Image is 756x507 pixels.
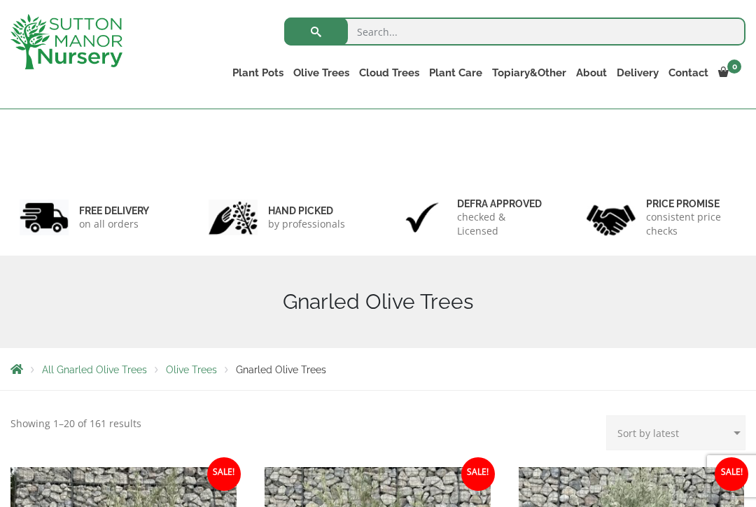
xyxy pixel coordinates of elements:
[487,63,571,83] a: Topiary&Other
[79,217,149,231] p: on all orders
[398,200,447,235] img: 3.jpg
[227,63,288,83] a: Plant Pots
[10,14,122,69] img: logo
[612,63,664,83] a: Delivery
[20,200,69,235] img: 1.jpg
[715,457,748,491] span: Sale!
[424,63,487,83] a: Plant Care
[288,63,354,83] a: Olive Trees
[457,197,547,210] h6: Defra approved
[354,63,424,83] a: Cloud Trees
[713,63,745,83] a: 0
[587,196,636,239] img: 4.jpg
[166,364,217,375] a: Olive Trees
[209,200,258,235] img: 2.jpg
[457,210,547,238] p: checked & Licensed
[727,60,741,74] span: 0
[42,364,147,375] a: All Gnarled Olive Trees
[284,18,745,46] input: Search...
[236,364,326,375] span: Gnarled Olive Trees
[664,63,713,83] a: Contact
[646,197,736,210] h6: Price promise
[268,204,345,217] h6: hand picked
[268,217,345,231] p: by professionals
[606,415,745,450] select: Shop order
[207,457,241,491] span: Sale!
[10,289,745,314] h1: Gnarled Olive Trees
[646,210,736,238] p: consistent price checks
[571,63,612,83] a: About
[10,415,141,432] p: Showing 1–20 of 161 results
[10,363,745,375] nav: Breadcrumbs
[79,204,149,217] h6: FREE DELIVERY
[461,457,495,491] span: Sale!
